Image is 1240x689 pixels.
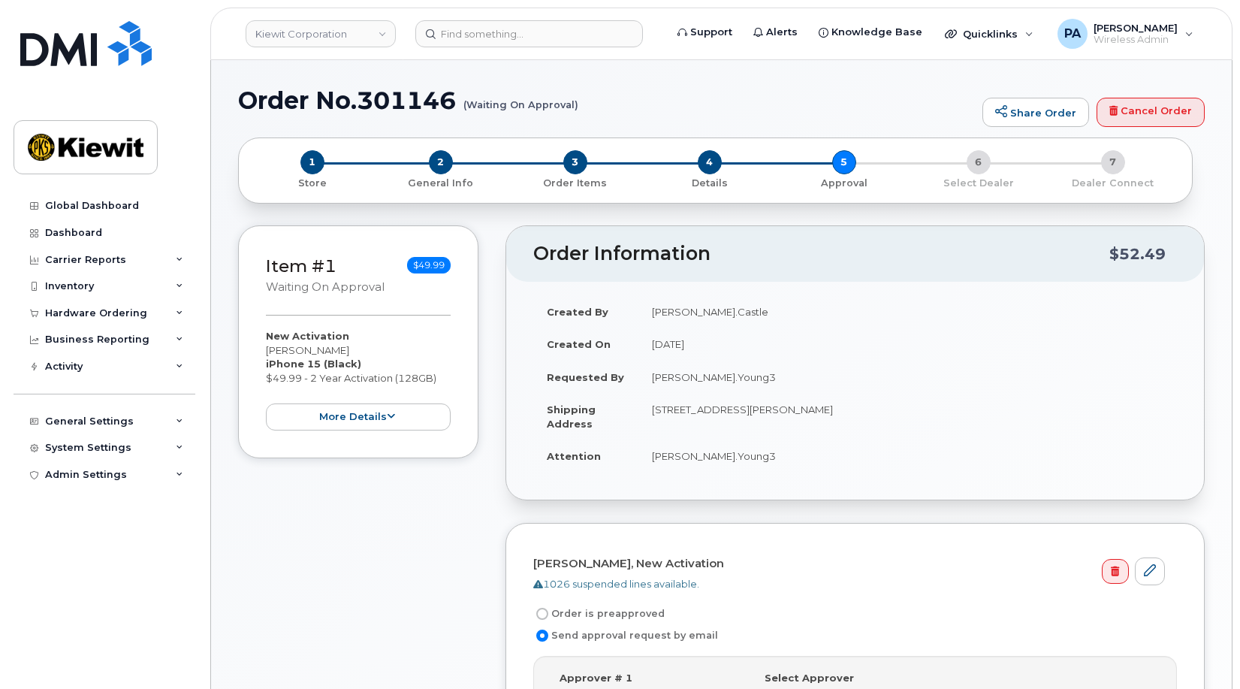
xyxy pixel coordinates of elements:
label: Select Approver [765,671,854,685]
label: Send approval request by email [533,627,718,645]
span: $49.99 [407,257,451,273]
strong: iPhone 15 (Black) [266,358,361,370]
a: 3 Order Items [508,174,642,190]
td: [PERSON_NAME].Castle [638,295,1177,328]
strong: Created On [547,338,611,350]
p: Details [648,177,771,190]
h2: Order Information [533,243,1109,264]
strong: Shipping Address [547,403,596,430]
a: 1 Store [251,174,373,190]
td: [STREET_ADDRESS][PERSON_NAME] [638,393,1177,440]
strong: Created By [547,306,608,318]
p: Order Items [514,177,636,190]
div: $52.49 [1109,240,1166,268]
span: 1 [300,150,324,174]
span: 2 [429,150,453,174]
span: 4 [698,150,722,174]
strong: Attention [547,450,601,462]
td: [PERSON_NAME].Young3 [638,440,1177,473]
h1: Order No.301146 [238,87,975,113]
p: Store [257,177,367,190]
strong: Requested By [547,371,624,383]
input: Order is preapproved [536,608,548,620]
label: Approver # 1 [560,671,632,685]
h4: [PERSON_NAME], New Activation [533,558,1165,570]
div: [PERSON_NAME] $49.99 - 2 Year Activation (128GB) [266,329,451,431]
label: Order is preapproved [533,605,665,623]
td: [DATE] [638,328,1177,361]
a: Item #1 [266,255,336,277]
span: 3 [563,150,587,174]
td: [PERSON_NAME].Young3 [638,361,1177,394]
small: Waiting On Approval [266,280,385,294]
small: (Waiting On Approval) [463,87,578,110]
input: Send approval request by email [536,630,548,642]
a: Cancel Order [1097,98,1205,128]
p: General Info [379,177,502,190]
a: 2 General Info [373,174,508,190]
strong: New Activation [266,330,349,342]
div: 1026 suspended lines available. [533,577,1165,591]
a: 4 Details [642,174,777,190]
button: more details [266,403,451,431]
a: Share Order [982,98,1089,128]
